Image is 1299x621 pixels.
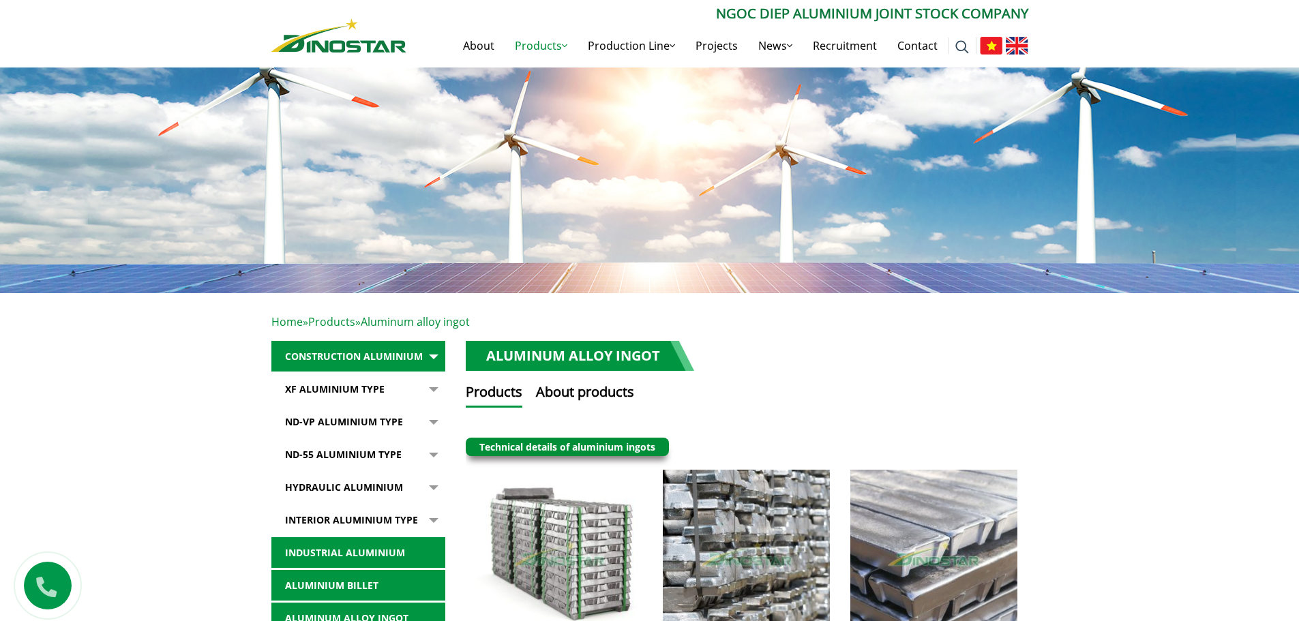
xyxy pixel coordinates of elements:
[406,3,1028,24] p: Ngoc Diep Aluminium Joint Stock Company
[803,24,887,67] a: Recruitment
[479,440,655,453] a: Technical details of aluminium ingots
[271,504,445,536] a: Interior Aluminium Type
[1006,37,1028,55] img: English
[271,570,445,601] a: Aluminium billet
[685,24,748,67] a: Projects
[466,382,522,408] button: Products
[748,24,803,67] a: News
[271,18,406,52] img: Nhôm Dinostar
[466,341,694,371] h1: Aluminum alloy ingot
[271,472,445,503] a: Hydraulic Aluminium
[578,24,685,67] a: Production Line
[271,406,445,438] a: ND-VP Aluminium type
[955,40,969,54] img: search
[505,24,578,67] a: Products
[980,37,1002,55] img: Tiếng Việt
[887,24,948,67] a: Contact
[271,341,445,372] a: Construction Aluminium
[453,24,505,67] a: About
[271,314,470,329] span: » »
[271,314,303,329] a: Home
[361,314,470,329] span: Aluminum alloy ingot
[271,537,445,569] a: Industrial aluminium
[271,439,445,470] a: ND-55 Aluminium type
[536,382,634,408] button: About products
[308,314,355,329] a: Products
[271,374,445,405] a: XF Aluminium type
